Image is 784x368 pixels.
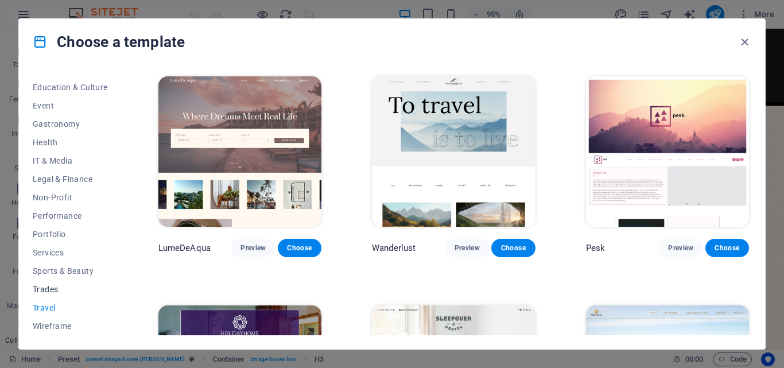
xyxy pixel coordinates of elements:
button: Health [33,133,108,152]
span: Portfolio [33,230,108,239]
span: Event [33,101,108,110]
span: Non-Profit [33,193,108,202]
button: Preview [231,239,275,257]
span: Performance [33,211,108,220]
button: Non-Profit [33,188,108,207]
img: Wanderlust [372,76,535,227]
button: Travel [33,299,108,317]
img: Pesk [586,76,749,227]
span: Choose [287,243,312,253]
span: Travel [33,303,108,312]
span: Preview [455,243,480,253]
h4: Choose a template [33,33,185,51]
span: Gastronomy [33,119,108,129]
button: Performance [33,207,108,225]
span: Choose [715,243,740,253]
p: Wanderlust [372,242,416,254]
span: Legal & Finance [33,175,108,184]
button: Choose [491,239,535,257]
span: IT & Media [33,156,108,165]
span: Services [33,248,108,257]
span: Sports & Beauty [33,266,108,276]
p: Pesk [586,242,606,254]
span: Wireframe [33,321,108,331]
button: Portfolio [33,225,108,243]
button: Trades [33,280,108,299]
button: Gastronomy [33,115,108,133]
button: Event [33,96,108,115]
span: Trades [33,285,108,294]
button: Services [33,243,108,262]
button: Choose [278,239,321,257]
span: Preview [668,243,693,253]
span: Preview [240,243,266,253]
span: Choose [500,243,526,253]
button: IT & Media [33,152,108,170]
button: Education & Culture [33,78,108,96]
span: Health [33,138,108,147]
p: LumeDeAqua [158,242,211,254]
img: LumeDeAqua [158,76,321,227]
button: Choose [705,239,749,257]
button: Preview [445,239,489,257]
span: Education & Culture [33,83,108,92]
button: Sports & Beauty [33,262,108,280]
button: Preview [659,239,703,257]
button: Legal & Finance [33,170,108,188]
button: Wireframe [33,317,108,335]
